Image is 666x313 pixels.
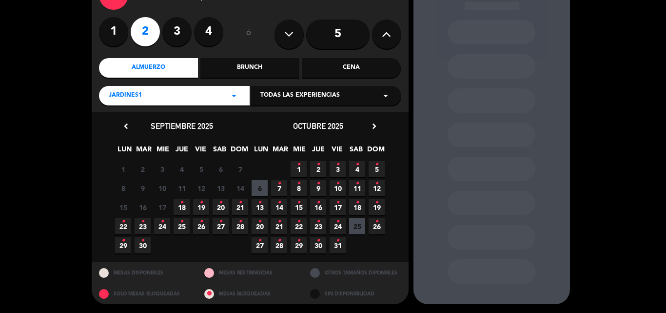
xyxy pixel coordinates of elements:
label: 4 [194,17,223,46]
i: • [141,214,144,230]
span: 13 [252,199,268,215]
span: VIE [329,144,345,160]
span: 10 [154,180,170,196]
span: LUN [117,144,133,160]
span: 11 [349,180,365,196]
i: • [277,195,281,210]
i: • [297,195,300,210]
i: • [121,214,125,230]
span: 28 [232,218,248,234]
span: 25 [349,218,365,234]
span: 3 [330,161,346,177]
span: 10 [330,180,346,196]
div: ó [233,17,265,51]
i: • [336,176,339,191]
div: Cena [302,58,401,78]
span: 31 [330,237,346,253]
span: DOM [367,144,383,160]
span: 22 [291,218,307,234]
i: • [355,195,359,210]
span: 5 [193,161,209,177]
span: 16 [310,199,326,215]
i: • [238,195,242,210]
i: • [316,214,320,230]
span: septiembre 2025 [151,121,213,131]
span: 9 [135,180,151,196]
i: • [355,176,359,191]
span: 23 [310,218,326,234]
span: 7 [232,161,248,177]
span: 1 [291,161,307,177]
span: octubre 2025 [293,121,343,131]
span: 8 [291,180,307,196]
span: JUE [310,144,326,160]
span: 19 [193,199,209,215]
span: SAB [212,144,228,160]
i: • [199,195,203,210]
span: 11 [174,180,190,196]
i: • [180,214,183,230]
i: chevron_right [369,121,379,131]
i: • [277,233,281,249]
i: • [258,233,261,249]
div: MESAS BLOQUEADAS [197,283,303,304]
div: Brunch [200,58,299,78]
span: 6 [213,161,229,177]
span: 26 [369,218,385,234]
i: • [277,176,281,191]
i: • [258,214,261,230]
span: 8 [115,180,131,196]
span: 27 [213,218,229,234]
i: • [199,214,203,230]
span: VIE [193,144,209,160]
div: MESAS RESTRINGIDAS [197,262,303,283]
span: 21 [271,218,287,234]
i: • [316,157,320,172]
label: 2 [131,17,160,46]
div: MESAS DISPONIBLES [92,262,197,283]
i: • [336,214,339,230]
span: 4 [174,161,190,177]
i: • [316,176,320,191]
span: 15 [291,199,307,215]
span: 24 [154,218,170,234]
i: • [258,195,261,210]
span: Todas las experiencias [260,91,340,101]
i: arrow_drop_down [380,90,392,102]
span: 21 [232,199,248,215]
i: chevron_left [121,121,131,131]
i: • [297,233,300,249]
span: LUN [253,144,269,160]
span: MAR [272,144,288,160]
span: 12 [193,180,209,196]
label: 3 [162,17,192,46]
i: • [297,214,300,230]
span: 14 [271,199,287,215]
span: 17 [330,199,346,215]
span: 18 [349,199,365,215]
span: 25 [174,218,190,234]
span: 6 [252,180,268,196]
span: JUE [174,144,190,160]
i: • [121,233,125,249]
span: 30 [135,237,151,253]
span: 9 [310,180,326,196]
i: • [355,157,359,172]
span: 24 [330,218,346,234]
i: • [297,157,300,172]
span: MAR [136,144,152,160]
span: 20 [213,199,229,215]
span: 15 [115,199,131,215]
span: 23 [135,218,151,234]
span: 17 [154,199,170,215]
i: • [277,214,281,230]
span: MIE [291,144,307,160]
label: 1 [99,17,128,46]
i: • [375,214,378,230]
i: • [238,214,242,230]
i: • [336,195,339,210]
span: SAB [348,144,364,160]
i: • [141,233,144,249]
i: • [316,195,320,210]
span: 3 [154,161,170,177]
